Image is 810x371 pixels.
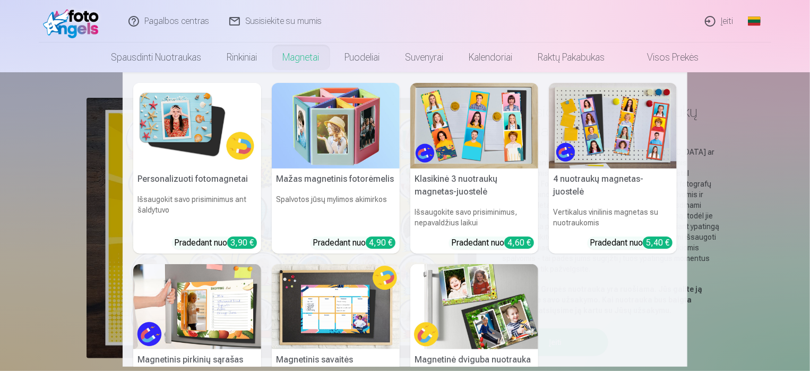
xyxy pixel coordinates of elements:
img: /fa2 [43,4,104,38]
h5: Klasikinė 3 nuotraukų magnetas-juostelė [410,168,538,203]
div: 4,60 € [504,237,534,249]
div: Pradedant nuo [313,237,395,249]
a: Rinkiniai [214,43,270,72]
img: Mažas magnetinis fotorėmelis [272,83,400,168]
a: Personalizuoti fotomagnetaiPersonalizuoti fotomagnetaiIšsaugokit savo prisiminimus ant šaldytuvoP... [133,83,261,254]
div: Pradedant nuo [174,237,257,249]
a: Klasikinė 3 nuotraukų magnetas-juostelėKlasikinė 3 nuotraukų magnetas-juostelėIšsaugokite savo pr... [410,83,538,254]
a: Raktų pakabukas [525,43,618,72]
img: Magnetinis pirkinių sąrašas [133,264,261,350]
div: Pradedant nuo [451,237,534,249]
a: Kalendoriai [456,43,525,72]
h6: Išsaugokite savo prisiminimus, nepavaldžius laikui [410,203,538,232]
h5: Personalizuoti fotomagnetai [133,168,261,190]
h5: 4 nuotraukų magnetas-juostelė [549,168,677,203]
h5: Magnetinė dviguba nuotrauka [410,349,538,370]
h6: Vertikalus vinilinis magnetas su nuotraukomis [549,203,677,232]
a: Spausdinti nuotraukas [99,43,214,72]
a: 4 nuotraukų magnetas-juostelė4 nuotraukų magnetas-juostelėVertikalus vinilinis magnetas su nuotra... [549,83,677,254]
h5: Magnetinis pirkinių sąrašas [133,349,261,370]
a: Puodeliai [332,43,393,72]
h5: Mažas magnetinis fotorėmelis [272,168,400,190]
img: Magnetinis savaitės tvarkaraštis 20x30 cm [272,264,400,350]
a: Suvenyrai [393,43,456,72]
div: 4,90 € [366,237,395,249]
img: Klasikinė 3 nuotraukų magnetas-juostelė [410,83,538,168]
a: Magnetai [270,43,332,72]
a: Visos prekės [618,43,712,72]
div: 5,40 € [643,237,673,249]
img: 4 nuotraukų magnetas-juostelė [549,83,677,168]
img: Personalizuoti fotomagnetai [133,83,261,168]
a: Mažas magnetinis fotorėmelisMažas magnetinis fotorėmelisSpalvotos jūsų mylimos akimirkosPradedant... [272,83,400,254]
h6: Išsaugokit savo prisiminimus ant šaldytuvo [133,190,261,232]
img: Magnetinė dviguba nuotrauka [410,264,538,350]
div: 3,90 € [227,237,257,249]
h6: Spalvotos jūsų mylimos akimirkos [272,190,400,232]
div: Pradedant nuo [590,237,673,249]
